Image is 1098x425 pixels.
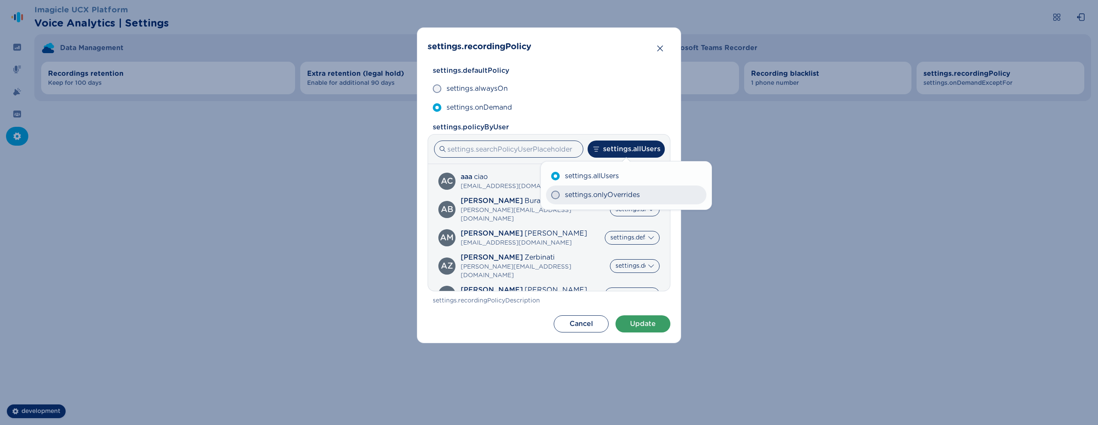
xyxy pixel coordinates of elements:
div: Andrea Zerbinati [441,262,453,270]
span: [PERSON_NAME] [525,285,587,295]
span: Burato [525,196,547,206]
div: aaa ciao [441,177,453,186]
div: Chelsey Rau [441,290,453,299]
span: settings.defaultPolicy [433,66,509,76]
div: Alvera Mills [440,234,454,242]
header: settings.recordingPolicy [428,38,670,55]
span: settings.recordingPolicyDescription [433,296,670,305]
span: [PERSON_NAME] [461,252,523,263]
button: Update [615,315,670,332]
div: Alessandro Burato [441,206,453,214]
span: [EMAIL_ADDRESS][DOMAIN_NAME] [461,239,587,247]
span: settings.policyByUser [433,122,670,132]
span: [PERSON_NAME] [461,228,523,239]
span: [PERSON_NAME] [461,285,523,295]
span: Zerbinati [525,252,555,263]
span: [PERSON_NAME] [461,196,523,206]
button: settings.allUsers [588,141,665,158]
span: ciao [474,172,488,182]
span: settings.allUsers [565,171,619,181]
span: [EMAIL_ADDRESS][DOMAIN_NAME] [461,182,572,191]
span: settings.onDemand [446,102,512,113]
span: settings.alwaysOn [446,84,508,94]
span: [PERSON_NAME] [525,228,587,239]
button: Close [652,40,669,57]
span: settings.onlyOverrides [565,190,640,200]
input: settings.searchPolicyUserPlaceholder [434,141,583,158]
span: [PERSON_NAME][EMAIL_ADDRESS][DOMAIN_NAME] [461,263,606,280]
button: Cancel [554,315,609,332]
span: aaa [461,172,472,182]
span: [PERSON_NAME][EMAIL_ADDRESS][DOMAIN_NAME] [461,206,606,223]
